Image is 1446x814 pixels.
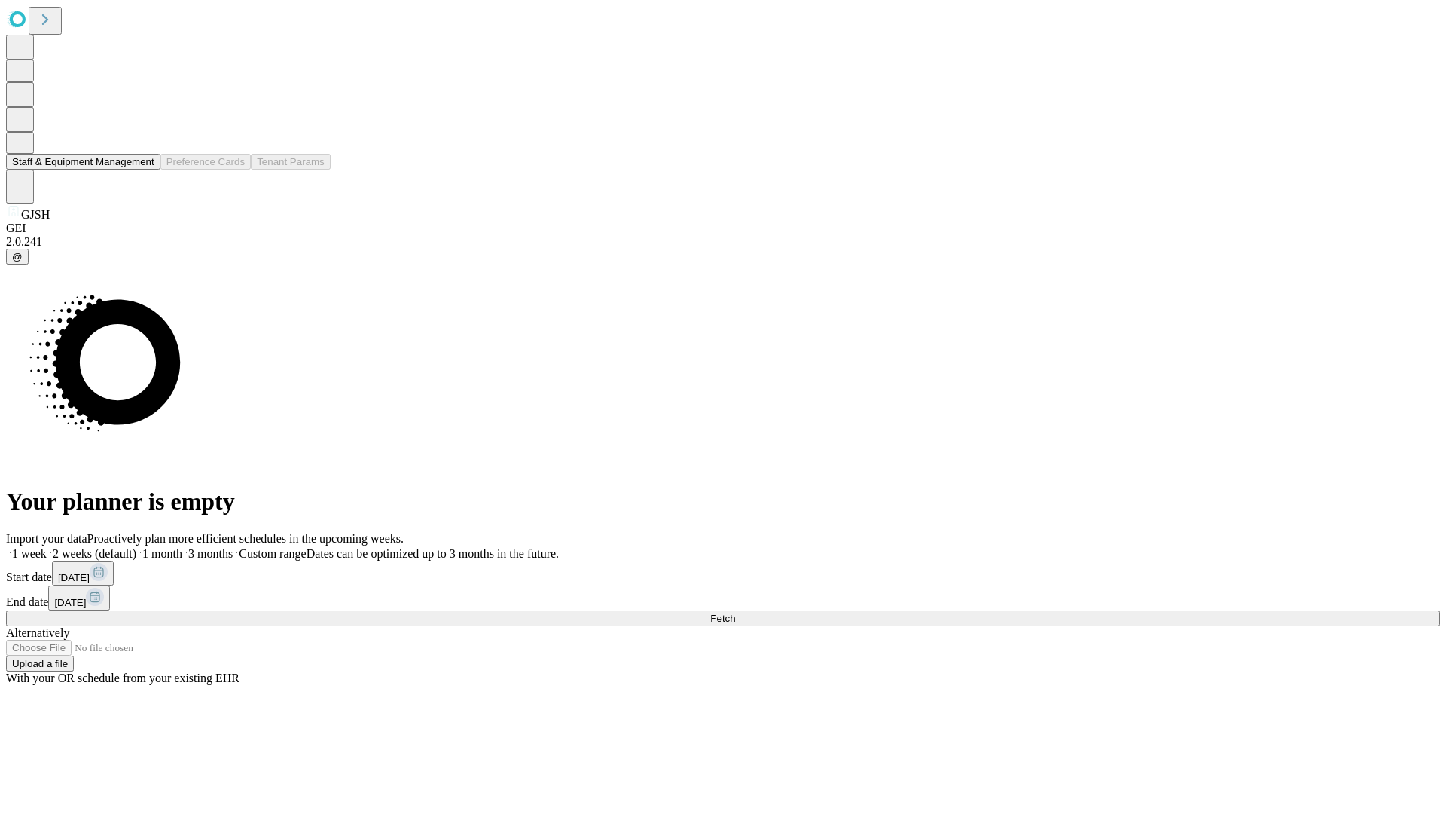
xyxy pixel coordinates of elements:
span: 1 week [12,547,47,560]
button: Preference Cards [160,154,251,170]
div: Start date [6,561,1440,586]
button: @ [6,249,29,265]
div: 2.0.241 [6,235,1440,249]
span: Import your data [6,532,87,545]
span: @ [12,251,23,262]
button: Staff & Equipment Management [6,154,160,170]
span: GJSH [21,208,50,221]
div: End date [6,586,1440,610]
button: [DATE] [52,561,114,586]
button: Tenant Params [251,154,331,170]
span: 1 month [142,547,182,560]
span: [DATE] [54,597,86,608]
button: Fetch [6,610,1440,626]
span: Custom range [239,547,306,560]
button: [DATE] [48,586,110,610]
div: GEI [6,222,1440,235]
span: Proactively plan more efficient schedules in the upcoming weeks. [87,532,404,545]
button: Upload a file [6,656,74,672]
span: With your OR schedule from your existing EHR [6,672,239,684]
span: Fetch [710,613,735,624]
span: [DATE] [58,572,90,583]
span: Dates can be optimized up to 3 months in the future. [307,547,559,560]
span: 2 weeks (default) [53,547,136,560]
span: Alternatively [6,626,69,639]
span: 3 months [188,547,233,560]
h1: Your planner is empty [6,488,1440,516]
